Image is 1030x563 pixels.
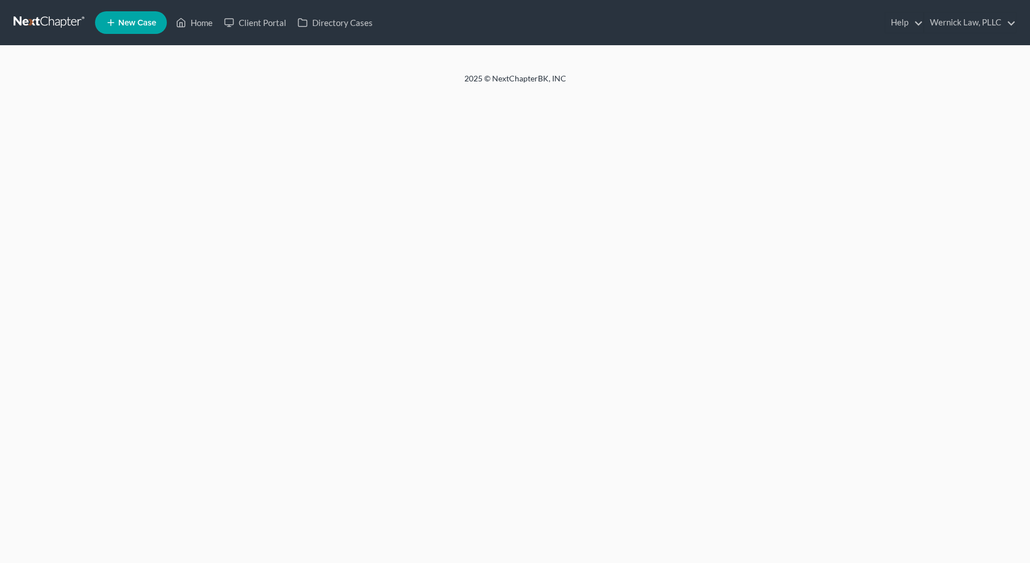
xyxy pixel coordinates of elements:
[218,12,292,33] a: Client Portal
[924,12,1016,33] a: Wernick Law, PLLC
[193,73,838,93] div: 2025 © NextChapterBK, INC
[885,12,923,33] a: Help
[95,11,167,34] new-legal-case-button: New Case
[292,12,378,33] a: Directory Cases
[170,12,218,33] a: Home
